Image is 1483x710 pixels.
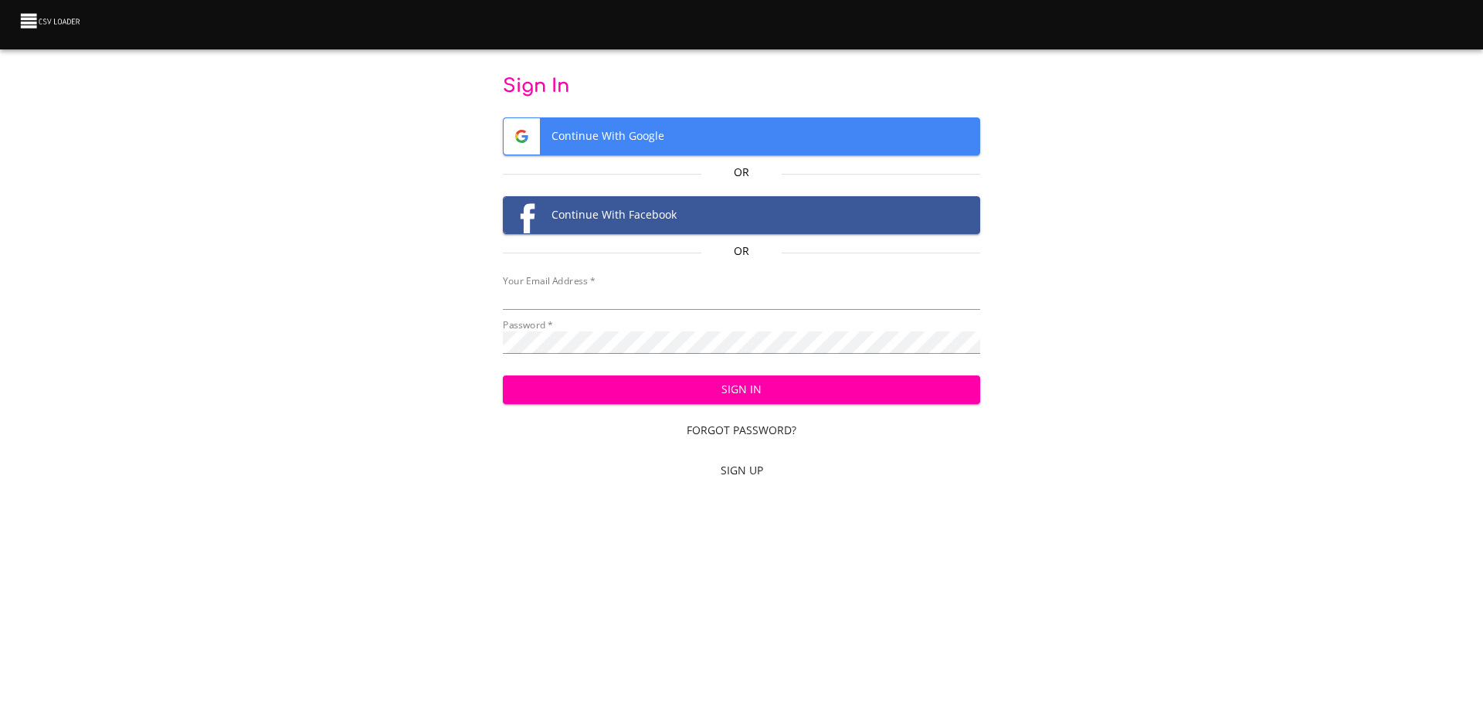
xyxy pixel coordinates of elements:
p: Or [701,165,781,180]
label: Password [503,321,553,330]
a: Forgot Password? [503,416,981,445]
a: Sign Up [503,457,981,485]
p: Sign In [503,74,981,99]
span: Continue With Facebook [504,197,980,233]
img: CSV Loader [19,10,83,32]
button: Facebook logoContinue With Facebook [503,196,981,234]
span: Continue With Google [504,118,980,155]
span: Sign Up [509,461,975,481]
button: Sign In [503,375,981,404]
img: Google logo [504,118,540,155]
span: Forgot Password? [509,421,975,440]
label: Your Email Address [503,277,595,286]
span: Sign In [515,380,969,399]
p: Or [701,243,781,259]
img: Facebook logo [504,197,540,233]
button: Google logoContinue With Google [503,117,981,155]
